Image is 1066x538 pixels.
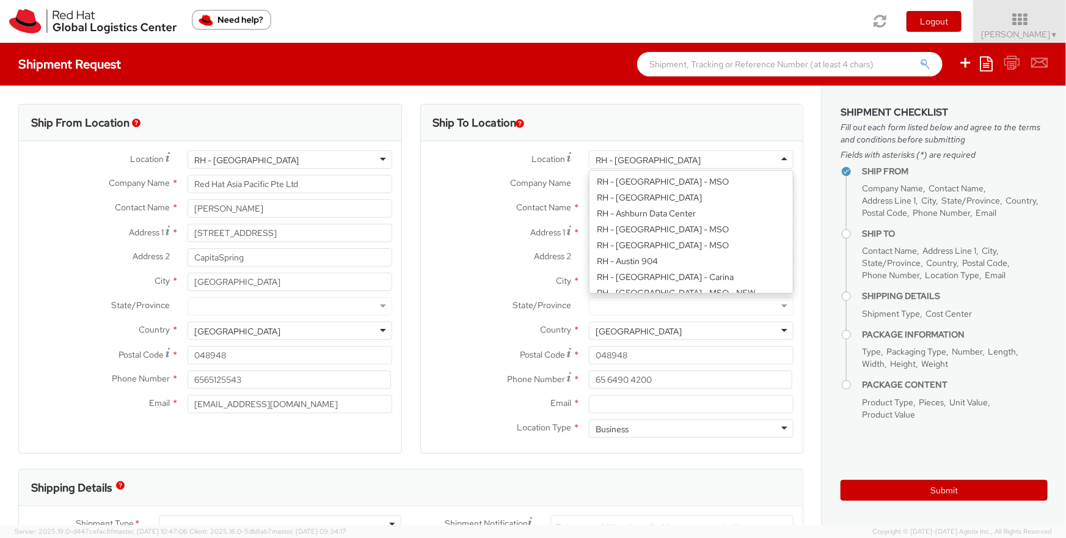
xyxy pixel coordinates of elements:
[15,527,188,536] span: Server: 2025.19.0-d447cefac8f
[872,527,1051,537] span: Copyright © [DATE]-[DATE] Agistix Inc., All Rights Reserved
[9,9,177,34] img: rh-logistics-00dfa346123c4ec078e1.svg
[886,346,946,357] span: Packaging Type
[862,380,1048,389] h4: Package Content
[513,300,571,311] span: State/Province
[530,227,565,238] span: Address 1
[445,517,528,530] span: Shipment Notification
[862,292,1048,301] h4: Shipping Details
[862,229,1048,238] h4: Ship To
[194,154,299,166] div: RH - [GEOGRAPHIC_DATA]
[590,190,793,205] div: RH - [GEOGRAPHIC_DATA]
[919,397,944,408] span: Pieces
[550,397,571,408] span: Email
[433,117,517,129] h3: Ship To Location
[862,257,921,268] span: State/Province
[109,177,170,188] span: Company Name
[841,107,1048,118] h3: Shipment Checklist
[113,527,188,536] span: master, [DATE] 10:47:06
[155,275,170,286] span: City
[982,29,1058,40] span: [PERSON_NAME]
[590,285,793,301] div: RH - [GEOGRAPHIC_DATA] - MSO - NEW
[192,10,271,30] button: Need help?
[982,245,996,256] span: City
[596,154,701,166] div: RH - [GEOGRAPHIC_DATA]
[925,270,979,281] span: Location Type
[862,207,907,218] span: Postal Code
[590,237,793,253] div: RH - [GEOGRAPHIC_DATA] - MSO
[31,482,112,494] h3: Shipping Details
[129,227,164,238] span: Address 1
[18,57,121,71] h4: Shipment Request
[590,221,793,237] div: RH - [GEOGRAPHIC_DATA] - MSO
[510,177,571,188] span: Company Name
[841,149,1048,161] span: Fields with asterisks (*) are required
[949,397,988,408] span: Unit Value
[862,409,915,420] span: Product Value
[111,300,170,311] span: State/Province
[862,245,917,256] span: Contact Name
[31,117,130,129] h3: Ship From Location
[520,349,565,360] span: Postal Code
[862,270,919,281] span: Phone Number
[962,257,1007,268] span: Postal Code
[540,324,571,335] span: Country
[862,167,1048,176] h4: Ship From
[862,330,1048,339] h4: Package Information
[272,527,346,536] span: master, [DATE] 09:34:17
[862,183,923,194] span: Company Name
[637,52,943,76] input: Shipment, Tracking or Reference Number (at least 4 chars)
[929,183,984,194] span: Contact Name
[194,325,280,337] div: [GEOGRAPHIC_DATA]
[985,270,1006,281] span: Email
[862,397,913,408] span: Product Type
[925,308,972,319] span: Cost Center
[516,202,571,213] span: Contact Name
[556,275,571,286] span: City
[921,195,936,206] span: City
[507,374,565,385] span: Phone Number
[841,121,1048,146] span: Fill out each form listed below and agree to the terms and conditions before submitting
[590,174,793,190] div: RH - [GEOGRAPHIC_DATA] - MSO
[130,153,164,164] span: Location
[590,205,793,221] div: RH - Ashburn Data Center
[841,480,1048,501] button: Submit
[115,202,170,213] span: Contact Name
[590,269,793,285] div: RH - [GEOGRAPHIC_DATA] - Carina
[976,207,996,218] span: Email
[941,195,1000,206] span: State/Province
[952,346,982,357] span: Number
[531,153,565,164] span: Location
[988,346,1016,357] span: Length
[119,349,164,360] span: Postal Code
[517,422,571,433] span: Location Type
[76,517,134,531] span: Shipment Type
[133,251,170,262] span: Address 2
[921,358,948,369] span: Weight
[907,11,962,32] button: Logout
[596,325,682,337] div: [GEOGRAPHIC_DATA]
[890,358,916,369] span: Height
[862,308,920,319] span: Shipment Type
[189,527,346,536] span: Client: 2025.18.0-5db8ab7
[139,324,170,335] span: Country
[534,251,571,262] span: Address 2
[1006,195,1036,206] span: Country
[1051,30,1058,40] span: ▼
[922,245,976,256] span: Address Line 1
[596,423,629,435] div: Business
[112,373,170,384] span: Phone Number
[590,253,793,269] div: RH - Austin 904
[862,195,916,206] span: Address Line 1
[149,397,170,408] span: Email
[862,346,881,357] span: Type
[862,358,885,369] span: Width
[913,207,970,218] span: Phone Number
[926,257,957,268] span: Country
